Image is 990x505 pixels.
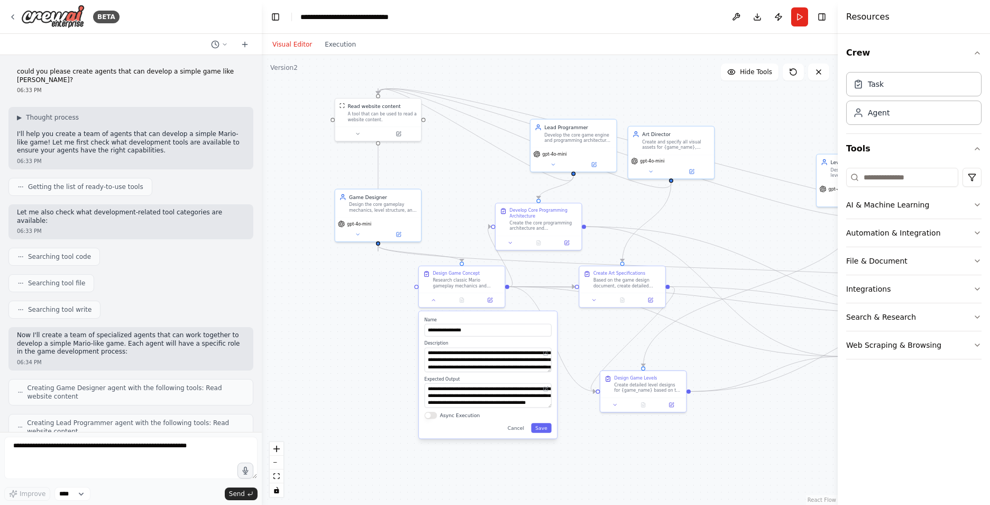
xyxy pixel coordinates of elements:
[229,490,245,498] span: Send
[509,283,844,360] g: Edge from f1a63574-ba2f-41e8-8b2d-de67b1bec3d2 to 5dcfe7d4-99d6-42f6-91ab-58988427402a
[510,220,577,231] div: Create the core programming architecture and implementation plan for {game_name}. Design the main...
[270,470,283,483] button: fit view
[509,283,575,290] g: Edge from f1a63574-ba2f-41e8-8b2d-de67b1bec3d2 to 3d044efd-0ede-46e0-814c-c5fd69236844
[530,119,617,173] div: Lead ProgrammerDevelop the core game engine and programming architecture for {game_name}, impleme...
[691,353,844,395] g: Edge from a05bdbca-23c3-4617-92f4-ddc3ad91dc7b to 5dcfe7d4-99d6-42f6-91ab-58988427402a
[17,130,245,155] p: I'll help you create a team of agents that can develop a simple Mario-like game! Let me first che...
[28,183,143,191] span: Getting the list of ready-to-use tools
[868,79,884,89] div: Task
[270,456,283,470] button: zoom out
[374,87,674,190] g: Edge from 71003399-089a-4027-98cd-5c34b199a2fe to cad25c73-251d-4039-ba5e-68e00b5d9522
[17,358,245,366] div: 06:34 PM
[237,463,253,479] button: Click to speak your automation idea
[524,239,553,247] button: No output available
[846,191,982,219] button: AI & Machine Learning
[846,164,982,368] div: Tools
[628,401,658,409] button: No output available
[659,401,683,409] button: Open in side panel
[266,38,318,51] button: Visual Editor
[21,5,85,29] img: Logo
[28,252,91,261] span: Searching tool code
[347,103,400,110] div: Read website content
[374,87,577,183] g: Edge from 8256e375-6e8e-443f-ac71-815d07a0d9e4 to cad25c73-251d-4039-ba5e-68e00b5d9522
[347,111,417,122] div: A tool that can be used to read a website content.
[374,87,381,253] g: Edge from 67c0397c-9f97-48cd-8345-fd16ded45956 to cad25c73-251d-4039-ba5e-68e00b5d9522
[425,340,552,346] label: Description
[347,221,371,227] span: gpt-4o-mini
[615,375,657,381] div: Design Game Levels
[27,419,244,436] span: Creating Lead Programmer agent with the following tools: Read website content
[300,12,389,22] nav: breadcrumb
[831,159,899,166] div: Level Designer
[642,131,710,138] div: Art Director
[672,167,711,176] button: Open in side panel
[579,266,666,308] div: Create Art SpecificationsBased on the game design document, create detailed specifications for al...
[846,219,982,247] button: Automation & Integration
[425,376,552,382] label: Expected Output
[586,223,844,360] g: Edge from 3d24f77e-845e-4296-9acf-cc5839724df5 to 5dcfe7d4-99d6-42f6-91ab-58988427402a
[846,247,982,275] button: File & Document
[207,38,232,51] button: Switch to previous chat
[608,296,637,304] button: No output available
[542,385,550,393] button: Open in editor
[27,384,244,401] span: Creating Game Designer agent with the following tools: Read website content
[846,134,982,164] button: Tools
[26,113,79,122] span: Thought process
[17,227,245,235] div: 06:33 PM
[531,423,552,432] button: Save
[478,296,502,304] button: Open in side panel
[17,113,79,122] button: ▶Thought process
[510,208,577,219] div: Develop Core Programming Architecture
[379,230,418,239] button: Open in side panel
[542,349,550,357] button: Open in editor
[447,296,476,304] button: No output available
[236,38,253,51] button: Start a new chat
[543,151,567,157] span: gpt-4o-mini
[574,160,614,169] button: Open in side panel
[433,277,500,288] div: Research classic Mario gameplay mechanics and create a comprehensive game design document for {ga...
[28,279,85,287] span: Searching tool file
[318,38,362,51] button: Execution
[334,189,421,242] div: Game DesignerDesign the core gameplay mechanics, level structure, and user experience for {game_n...
[268,10,283,24] button: Hide left sidebar
[600,371,687,413] div: Design Game LevelsCreate detailed level designs for {game_name} based on the game design document...
[814,10,829,24] button: Hide right sidebar
[270,442,283,456] button: zoom in
[593,277,661,288] div: Based on the game design document, create detailed specifications for all visual assets needed fo...
[615,382,682,393] div: Create detailed level designs for {game_name} based on the game design document and art specifica...
[334,98,421,141] div: ScrapeWebsiteToolRead website contentA tool that can be used to read a website content.
[640,158,664,164] span: gpt-4o-mini
[691,311,966,395] g: Edge from a05bdbca-23c3-4617-92f4-ddc3ad91dc7b to 5b5523f8-f47c-49ce-9a7d-f5b81557f37c
[374,87,863,218] g: Edge from 71c3ce37-35e9-4259-9e10-dd81b9438f00 to cad25c73-251d-4039-ba5e-68e00b5d9522
[670,283,965,318] g: Edge from 3d044efd-0ede-46e0-814c-c5fd69236844 to 5b5523f8-f47c-49ce-9a7d-f5b81557f37c
[17,113,22,122] span: ▶
[535,176,577,199] g: Edge from 8256e375-6e8e-443f-ac71-815d07a0d9e4 to 3d24f77e-845e-4296-9acf-cc5839724df5
[638,296,662,304] button: Open in side panel
[28,305,91,314] span: Searching tool write
[628,126,715,179] div: Art DirectorCreate and specify all visual assets for {game_name}, including character sprites, ba...
[503,423,528,432] button: Cancel
[495,203,582,250] div: Develop Core Programming ArchitectureCreate the core programming architecture and implementation ...
[545,124,612,131] div: Lead Programmer
[4,487,50,501] button: Improve
[846,68,982,133] div: Crew
[225,488,258,500] button: Send
[440,412,480,419] label: Async Execution
[846,303,982,331] button: Search & Research
[846,38,982,68] button: Crew
[374,246,465,261] g: Edge from 67c0397c-9f97-48cd-8345-fd16ded45956 to f1a63574-ba2f-41e8-8b2d-de67b1bec3d2
[20,490,45,498] span: Improve
[349,194,417,201] div: Game Designer
[270,64,298,72] div: Version 2
[270,483,283,497] button: toggle interactivity
[433,270,480,276] div: Design Game Concept
[829,186,853,192] span: gpt-4o-mini
[831,167,899,178] div: Design and layout engaging levels for {game_name} that progressively introduce new mechanics, pro...
[740,68,772,76] span: Hide Tools
[17,86,245,94] div: 06:33 PM
[270,442,283,497] div: React Flow controls
[642,139,710,150] div: Create and specify all visual assets for {game_name}, including character sprites, background til...
[868,107,890,118] div: Agent
[816,154,903,208] div: Level DesignerDesign and layout engaging levels for {game_name} that progressively introduce new ...
[17,68,245,84] p: could you please create agents that can develop a simple game like [PERSON_NAME]?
